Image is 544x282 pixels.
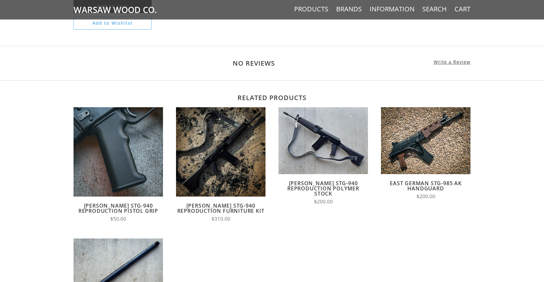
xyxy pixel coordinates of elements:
a: [PERSON_NAME] STG-940 Reproduction Pistol Grip [78,202,158,214]
a: Brands [336,5,362,13]
span: $310.00 [211,215,230,222]
img: Wieger STG-940 Reproduction Pistol Grip [74,107,163,197]
a: Search [422,5,447,13]
img: East German STG-985 AK Handguard [381,107,470,174]
button: Add to Wishlist [74,16,152,30]
span: $200.00 [314,198,333,205]
img: Wieger STG-940 Reproduction Polymer Stock [279,107,368,174]
a: Write a Review [434,59,470,65]
a: East German STG-985 AK Handguard [390,180,462,192]
span: $200.00 [416,193,435,200]
a: Information [370,5,415,13]
a: [PERSON_NAME] STG-940 Reproduction Furniture Kit [177,202,265,214]
h2: Related products [74,94,470,102]
span: $50.00 [110,215,126,222]
a: Products [294,5,328,13]
a: [PERSON_NAME] STG-940 Reproduction Polymer Stock [287,180,359,197]
a: Cart [455,5,470,13]
img: Wieger STG-940 Reproduction Furniture Kit [176,107,265,197]
h2: No Reviews [74,59,470,67]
